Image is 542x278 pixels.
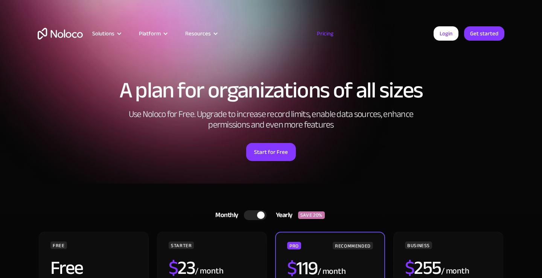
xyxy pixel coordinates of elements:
[405,242,432,249] div: BUSINESS
[434,26,458,41] a: Login
[464,26,504,41] a: Get started
[333,242,373,249] div: RECOMMENDED
[206,210,244,221] div: Monthly
[246,143,296,161] a: Start for Free
[318,266,346,278] div: / month
[441,265,469,277] div: / month
[120,109,422,130] h2: Use Noloco for Free. Upgrade to increase record limits, enable data sources, enhance permissions ...
[195,265,223,277] div: / month
[50,258,83,277] h2: Free
[287,259,318,278] h2: 119
[38,28,83,39] a: home
[139,29,161,38] div: Platform
[176,29,226,38] div: Resources
[298,211,325,219] div: SAVE 20%
[83,29,129,38] div: Solutions
[308,29,343,38] a: Pricing
[169,258,195,277] h2: 23
[266,210,298,221] div: Yearly
[50,242,67,249] div: FREE
[129,29,176,38] div: Platform
[185,29,211,38] div: Resources
[92,29,114,38] div: Solutions
[405,258,441,277] h2: 255
[287,242,301,249] div: PRO
[169,242,194,249] div: STARTER
[38,79,504,102] h1: A plan for organizations of all sizes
